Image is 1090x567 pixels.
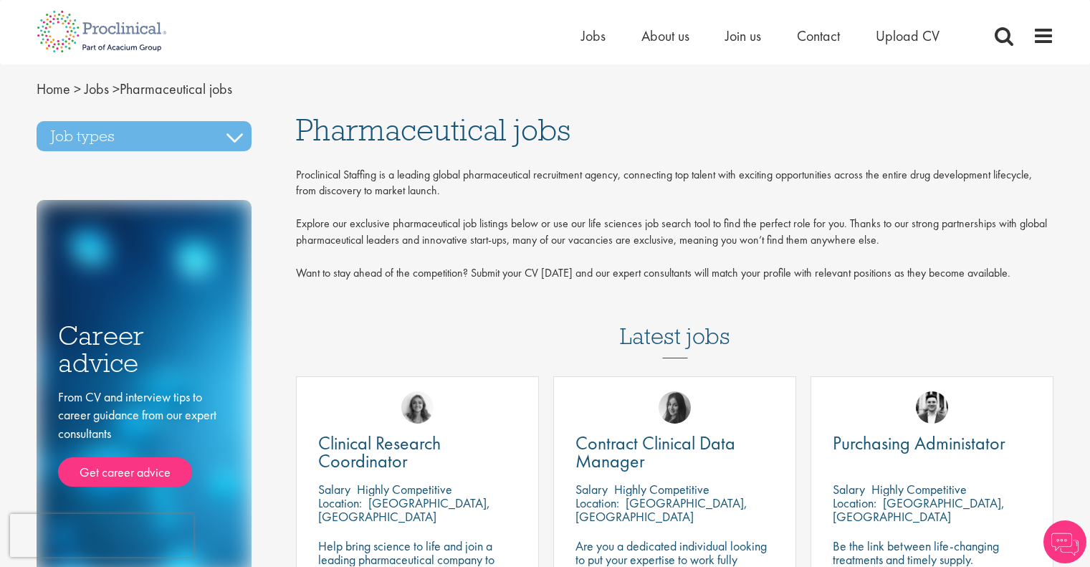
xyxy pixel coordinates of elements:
[833,495,876,511] span: Location:
[37,121,252,151] h3: Job types
[318,495,362,511] span: Location:
[74,80,81,98] span: >
[401,391,434,424] img: Jackie Cerchio
[58,388,230,487] div: From CV and interview tips to career guidance from our expert consultants
[296,110,570,149] span: Pharmaceutical jobs
[575,481,608,497] span: Salary
[575,495,747,525] p: [GEOGRAPHIC_DATA], [GEOGRAPHIC_DATA]
[318,431,441,473] span: Clinical Research Coordinator
[833,434,1031,452] a: Purchasing Administator
[620,288,730,358] h3: Latest jobs
[296,167,1054,289] div: Proclinical Staffing is a leading global pharmaceutical recruitment agency, connecting top talent...
[37,80,70,98] a: breadcrumb link to Home
[916,391,948,424] img: Edward Little
[833,539,1031,566] p: Be the link between life-changing treatments and timely supply.
[876,27,940,45] a: Upload CV
[575,431,735,473] span: Contract Clinical Data Manager
[614,481,709,497] p: Highly Competitive
[833,431,1005,455] span: Purchasing Administator
[725,27,761,45] a: Join us
[641,27,689,45] a: About us
[58,457,192,487] a: Get career advice
[318,495,490,525] p: [GEOGRAPHIC_DATA], [GEOGRAPHIC_DATA]
[37,80,232,98] span: Pharmaceutical jobs
[575,495,619,511] span: Location:
[659,391,691,424] img: Heidi Hennigan
[797,27,840,45] a: Contact
[357,481,452,497] p: Highly Competitive
[85,80,109,98] a: breadcrumb link to Jobs
[833,481,865,497] span: Salary
[581,27,606,45] a: Jobs
[10,514,193,557] iframe: reCAPTCHA
[58,322,230,377] h3: Career advice
[318,434,517,470] a: Clinical Research Coordinator
[871,481,967,497] p: Highly Competitive
[1043,520,1086,563] img: Chatbot
[575,434,774,470] a: Contract Clinical Data Manager
[113,80,120,98] span: >
[318,481,350,497] span: Salary
[833,495,1005,525] p: [GEOGRAPHIC_DATA], [GEOGRAPHIC_DATA]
